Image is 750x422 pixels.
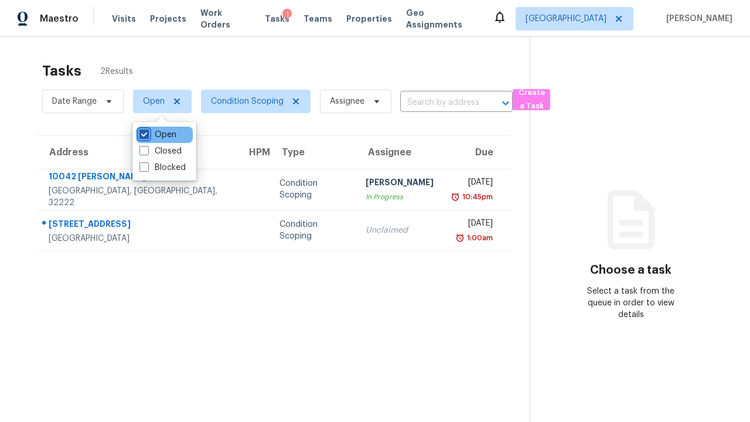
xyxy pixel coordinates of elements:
span: 2 Results [100,66,133,77]
img: Overdue Alarm Icon [455,232,465,244]
div: Condition Scoping [279,178,347,201]
div: [PERSON_NAME] [366,176,434,191]
div: [DATE] [452,217,493,232]
input: Search by address [400,94,480,112]
span: Date Range [52,96,97,107]
span: [GEOGRAPHIC_DATA] [526,13,606,25]
th: Due [443,136,512,169]
span: Tasks [265,15,289,23]
span: Work Orders [200,7,251,30]
span: Open [143,96,165,107]
div: 10:45pm [460,191,493,203]
span: Teams [304,13,332,25]
div: In Progress [366,191,434,203]
th: HPM [237,136,270,169]
label: Closed [139,145,182,157]
img: Overdue Alarm Icon [451,191,460,203]
span: [PERSON_NAME] [662,13,732,25]
label: Open [139,129,176,141]
span: Condition Scoping [211,96,284,107]
div: Select a task from the queue in order to view details [581,285,681,321]
div: 10042 [PERSON_NAME] Dr [49,171,228,185]
button: Open [497,95,514,111]
button: Create a Task [513,89,550,110]
div: 1:00am [465,232,493,244]
th: Address [37,136,237,169]
h3: Choose a task [590,264,671,276]
span: Maestro [40,13,79,25]
label: Blocked [139,162,186,173]
div: [DATE] [452,176,493,191]
th: Type [270,136,356,169]
span: Properties [346,13,392,25]
span: Projects [150,13,186,25]
span: Geo Assignments [406,7,479,30]
h2: Tasks [42,65,81,77]
div: Condition Scoping [279,219,347,242]
th: Assignee [356,136,443,169]
span: Visits [112,13,136,25]
span: Create a Task [519,86,544,113]
div: [STREET_ADDRESS] [49,218,228,233]
div: 1 [282,9,292,21]
div: Unclaimed [366,224,434,236]
div: [GEOGRAPHIC_DATA], [GEOGRAPHIC_DATA], 32222 [49,185,228,209]
span: Assignee [330,96,364,107]
div: [GEOGRAPHIC_DATA] [49,233,228,244]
